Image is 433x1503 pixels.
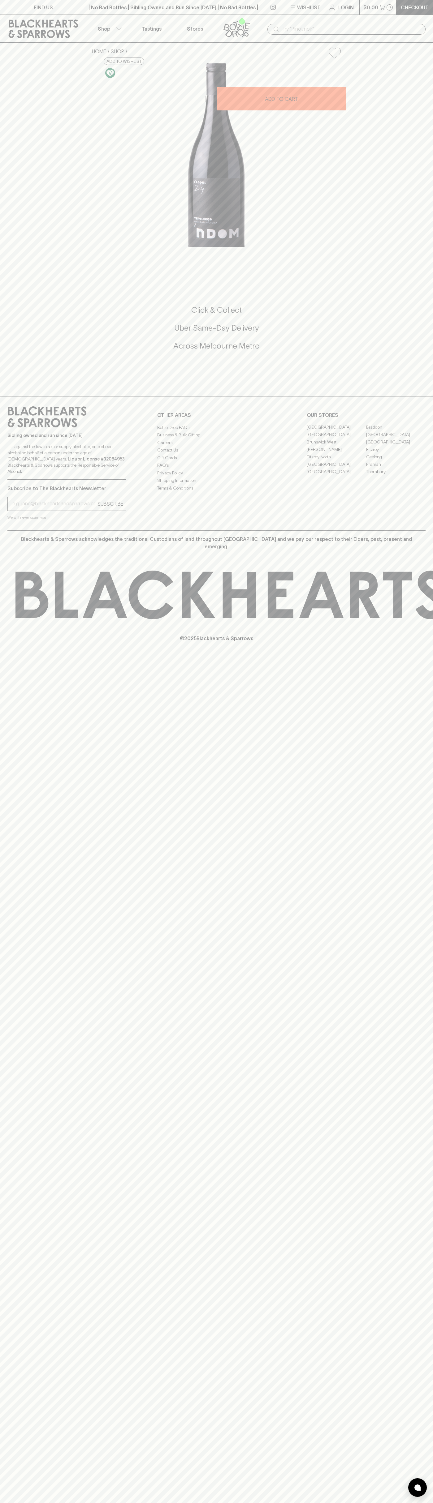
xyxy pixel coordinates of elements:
[7,514,126,520] p: We will never spam you
[388,6,391,9] p: 0
[7,323,426,333] h5: Uber Same-Day Delivery
[265,95,298,103] p: ADD TO CART
[98,25,110,32] p: Shop
[142,25,162,32] p: Tastings
[97,500,123,507] p: SUBSCRIBE
[157,462,276,469] a: FAQ's
[105,68,115,78] img: Vegan
[104,58,144,65] button: Add to wishlist
[7,305,426,315] h5: Click & Collect
[7,443,126,474] p: It is against the law to sell or supply alcohol to, or to obtain alcohol on behalf of a person un...
[307,446,366,453] a: [PERSON_NAME]
[95,497,126,511] button: SUBSCRIBE
[157,454,276,461] a: Gift Cards
[7,485,126,492] p: Subscribe to The Blackhearts Newsletter
[7,280,426,384] div: Call to action block
[34,4,53,11] p: FIND US
[104,66,117,79] a: Made without the use of any animal products.
[173,15,217,42] a: Stores
[366,439,426,446] a: [GEOGRAPHIC_DATA]
[282,24,421,34] input: Try "Pinot noir"
[366,446,426,453] a: Fitzroy
[307,461,366,468] a: [GEOGRAPHIC_DATA]
[87,63,346,247] img: 40824.png
[307,424,366,431] a: [GEOGRAPHIC_DATA]
[7,432,126,439] p: Sibling owned and run since [DATE]
[157,447,276,454] a: Contact Us
[366,461,426,468] a: Prahran
[157,439,276,446] a: Careers
[12,535,421,550] p: Blackhearts & Sparrows acknowledges the traditional Custodians of land throughout [GEOGRAPHIC_DAT...
[326,45,343,61] button: Add to wishlist
[366,424,426,431] a: Braddon
[307,411,426,419] p: OUR STORES
[366,431,426,439] a: [GEOGRAPHIC_DATA]
[363,4,378,11] p: $0.00
[157,411,276,419] p: OTHER AREAS
[366,468,426,476] a: Thornbury
[414,1484,421,1491] img: bubble-icon
[157,469,276,477] a: Privacy Policy
[366,453,426,461] a: Geelong
[92,49,106,54] a: HOME
[130,15,173,42] a: Tastings
[157,484,276,492] a: Terms & Conditions
[111,49,124,54] a: SHOP
[87,15,130,42] button: Shop
[338,4,354,11] p: Login
[217,87,346,110] button: ADD TO CART
[157,424,276,431] a: Bottle Drop FAQ's
[157,477,276,484] a: Shipping Information
[307,431,366,439] a: [GEOGRAPHIC_DATA]
[401,4,429,11] p: Checkout
[68,456,125,461] strong: Liquor License #32064953
[187,25,203,32] p: Stores
[307,468,366,476] a: [GEOGRAPHIC_DATA]
[157,431,276,439] a: Business & Bulk Gifting
[307,439,366,446] a: Brunswick West
[307,453,366,461] a: Fitzroy North
[297,4,321,11] p: Wishlist
[7,341,426,351] h5: Across Melbourne Metro
[12,499,95,509] input: e.g. jane@blackheartsandsparrows.com.au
